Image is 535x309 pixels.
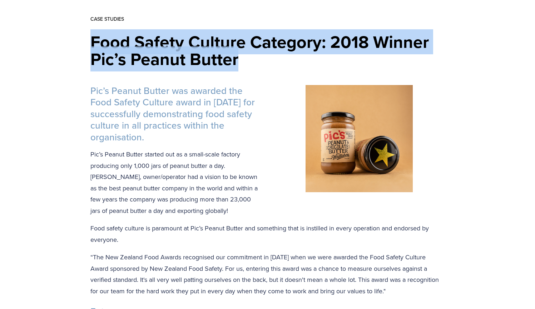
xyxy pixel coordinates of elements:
[90,149,445,216] p: Pic’s Peanut Butter started out as a small-scale factory producing only 1,000 jars of peanut butt...
[90,33,445,68] h1: Food Safety Culture Category: 2018 Winner Pic’s Peanut Butter
[90,251,445,296] p: “The New Zealand Food Awards recognised our commitment in [DATE] when we were awarded the Food Sa...
[306,85,413,192] img: 2021_casestudy_Pics_IG.png
[90,85,445,143] h3: Pic’s Peanut Butter was awarded the Food Safety Culture award in [DATE] for successfully demonstr...
[90,15,124,23] a: Case Studies
[90,223,445,245] p: Food safety culture is paramount at Pic’s Peanut Butter and something that is instilled in every ...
